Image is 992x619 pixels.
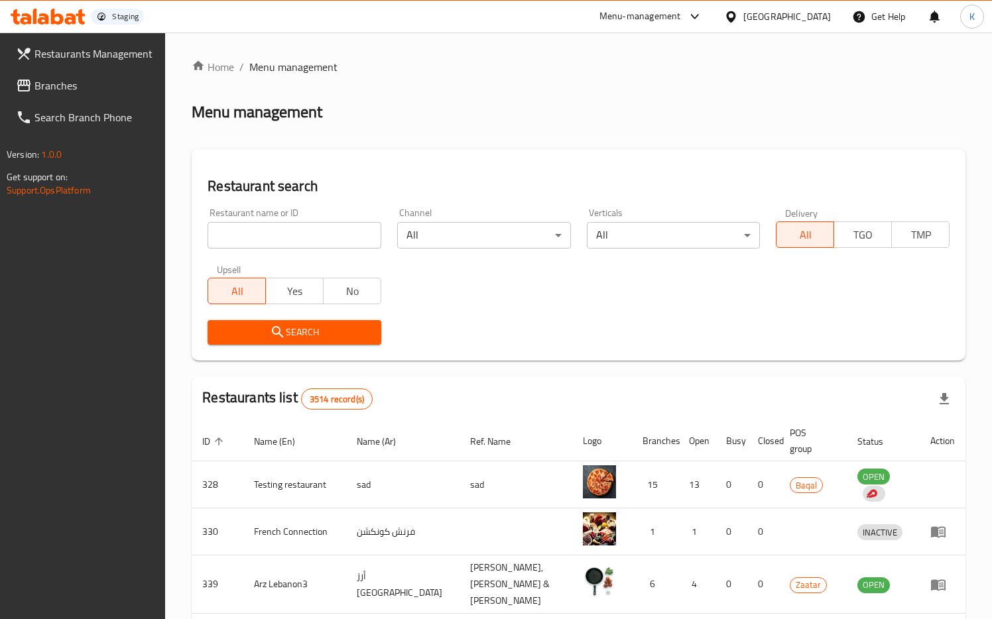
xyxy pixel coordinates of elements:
[747,555,779,614] td: 0
[329,282,376,301] span: No
[208,176,950,196] h2: Restaurant search
[346,555,460,614] td: أرز [GEOGRAPHIC_DATA]
[632,461,678,508] td: 15
[920,421,965,461] th: Action
[583,465,616,498] img: Testing restaurant
[5,70,166,101] a: Branches
[112,11,139,22] div: Staging
[323,278,381,304] button: No
[930,577,955,592] div: Menu
[249,59,338,75] span: Menu management
[857,525,902,540] span: INACTIVE
[208,222,381,249] input: Search for restaurant name or ID..
[747,421,779,461] th: Closed
[254,433,312,449] span: Name (En)
[857,469,890,484] div: OPEN
[214,282,261,301] span: All
[7,168,68,186] span: Get support on:
[572,421,632,461] th: Logo
[346,461,460,508] td: sad
[743,9,831,24] div: [GEOGRAPHIC_DATA]
[747,508,779,555] td: 0
[239,59,244,75] li: /
[583,565,616,598] img: Arz Lebanon3
[5,38,166,70] a: Restaurants Management
[863,486,885,502] div: Indicates that the vendor menu management has been moved to DH Catalog service
[834,221,892,248] button: TGO
[265,278,324,304] button: Yes
[678,508,715,555] td: 1
[202,388,373,410] h2: Restaurants list
[599,9,681,25] div: Menu-management
[785,208,818,217] label: Delivery
[243,555,346,614] td: Arz Lebanon3
[891,221,950,248] button: TMP
[301,388,373,410] div: Total records count
[7,146,39,163] span: Version:
[790,478,822,493] span: Baqal
[776,221,834,248] button: All
[715,461,747,508] td: 0
[192,59,965,75] nav: breadcrumb
[208,320,381,345] button: Search
[715,421,747,461] th: Busy
[192,101,322,123] h2: Menu management
[243,461,346,508] td: Testing restaurant
[302,393,372,406] span: 3514 record(s)
[397,222,571,249] div: All
[357,433,413,449] span: Name (Ar)
[897,225,944,245] span: TMP
[857,577,890,593] div: OPEN
[715,508,747,555] td: 0
[782,225,829,245] span: All
[208,278,266,304] button: All
[202,433,227,449] span: ID
[839,225,887,245] span: TGO
[928,383,960,415] div: Export file
[34,46,155,62] span: Restaurants Management
[632,508,678,555] td: 1
[192,59,234,75] a: Home
[678,461,715,508] td: 13
[192,461,243,508] td: 328
[857,469,890,484] span: OPEN
[271,282,318,301] span: Yes
[583,512,616,545] img: French Connection
[632,421,678,461] th: Branches
[346,508,460,555] td: فرنش كونكشن
[857,433,900,449] span: Status
[715,555,747,614] td: 0
[41,146,62,163] span: 1.0.0
[460,461,573,508] td: sad
[460,555,573,614] td: [PERSON_NAME],[PERSON_NAME] & [PERSON_NAME]
[34,78,155,93] span: Branches
[470,433,528,449] span: Ref. Name
[678,421,715,461] th: Open
[192,508,243,555] td: 330
[865,488,877,500] img: delivery hero logo
[747,461,779,508] td: 0
[192,555,243,614] td: 339
[34,109,155,125] span: Search Branch Phone
[5,101,166,133] a: Search Branch Phone
[969,9,975,24] span: K
[218,324,371,341] span: Search
[243,508,346,555] td: French Connection
[678,555,715,614] td: 4
[790,577,826,592] span: Zaatar
[632,555,678,614] td: 6
[7,182,91,199] a: Support.OpsPlatform
[790,425,831,457] span: POS group
[587,222,761,249] div: All
[930,524,955,539] div: Menu
[857,577,890,592] span: OPEN
[217,264,241,274] label: Upsell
